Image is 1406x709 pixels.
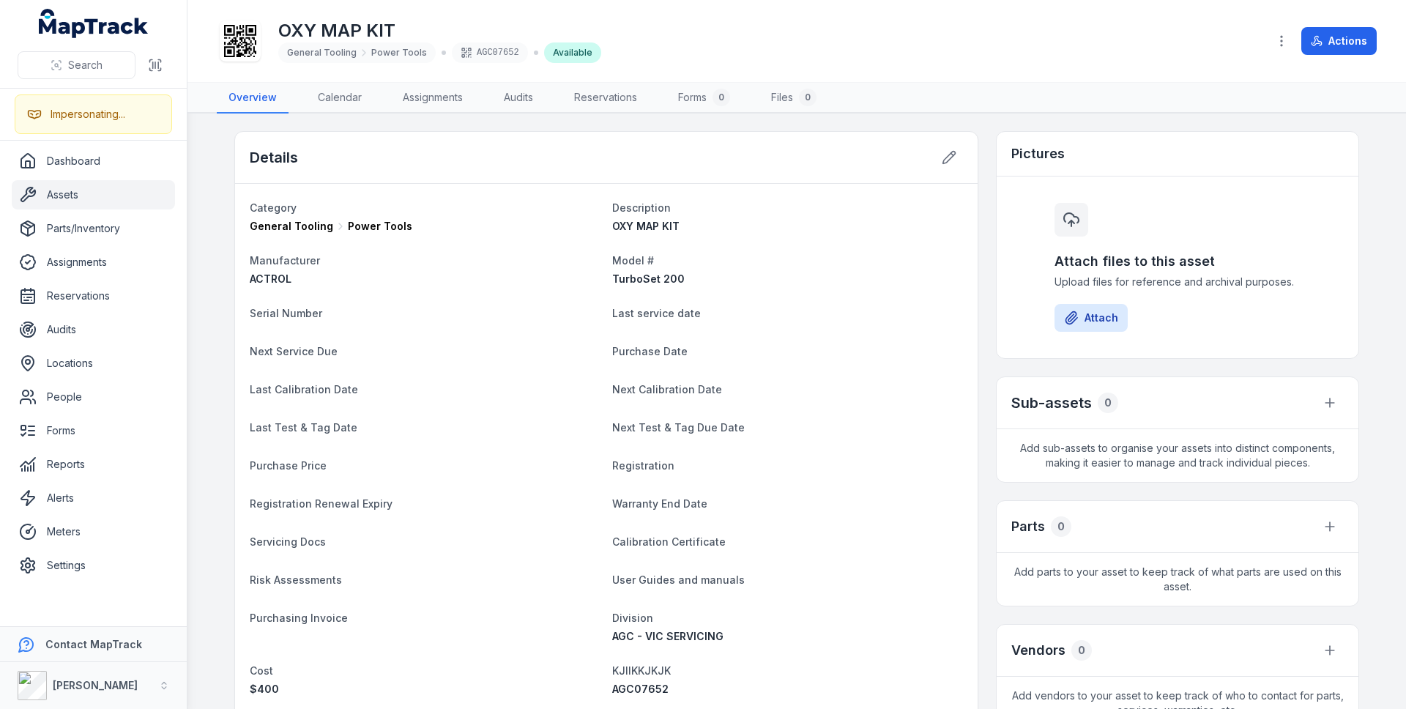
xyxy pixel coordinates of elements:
a: Assignments [12,248,175,277]
a: Dashboard [12,146,175,176]
a: Meters [12,517,175,546]
a: Parts/Inventory [12,214,175,243]
a: Reservations [12,281,175,311]
span: Risk Assessments [250,573,342,586]
a: Settings [12,551,175,580]
span: OXY MAP KIT [612,220,680,232]
span: 400 AUD [250,683,279,695]
span: Purchasing Invoice [250,612,348,624]
h1: OXY MAP KIT [278,19,601,42]
span: Last Calibration Date [250,383,358,396]
span: Cost [250,664,273,677]
a: Assets [12,180,175,209]
a: MapTrack [39,9,149,38]
a: People [12,382,175,412]
span: AGC07652 [612,683,669,695]
span: TurboSet 200 [612,272,685,285]
span: ACTROL [250,272,291,285]
a: Alerts [12,483,175,513]
div: 0 [799,89,817,106]
a: Reports [12,450,175,479]
a: Overview [217,83,289,114]
span: Registration Renewal Expiry [250,497,393,510]
span: General Tooling [287,47,357,59]
a: Audits [492,83,545,114]
span: Next Service Due [250,345,338,357]
span: Search [68,58,103,73]
h2: Details [250,147,298,168]
span: Category [250,201,297,214]
strong: [PERSON_NAME] [53,679,138,691]
span: Description [612,201,671,214]
span: Servicing Docs [250,535,326,548]
span: User Guides and manuals [612,573,745,586]
span: Add sub-assets to organise your assets into distinct components, making it easier to manage and t... [997,429,1358,482]
h3: Vendors [1011,640,1065,661]
div: 0 [1051,516,1071,537]
span: Next Test & Tag Due Date [612,421,745,434]
span: Warranty End Date [612,497,707,510]
span: Serial Number [250,307,322,319]
strong: Contact MapTrack [45,638,142,650]
div: Impersonating... [51,107,125,122]
h3: Pictures [1011,144,1065,164]
span: Last service date [612,307,701,319]
span: Power Tools [348,219,412,234]
span: AGC - VIC SERVICING [612,630,724,642]
a: Calendar [306,83,373,114]
span: Purchase Price [250,459,327,472]
div: AGC07652 [452,42,528,63]
a: Assignments [391,83,475,114]
h3: Attach files to this asset [1054,251,1301,272]
span: Upload files for reference and archival purposes. [1054,275,1301,289]
a: Forms [12,416,175,445]
button: Search [18,51,135,79]
span: Next Calibration Date [612,383,722,396]
span: Purchase Date [612,345,688,357]
h2: Sub-assets [1011,393,1092,413]
div: 0 [1098,393,1118,413]
a: Locations [12,349,175,378]
span: Registration [612,459,674,472]
div: 0 [713,89,730,106]
a: Reservations [562,83,649,114]
span: Model # [612,254,654,267]
div: Available [544,42,601,63]
span: KJIIKKJKJK [612,664,671,677]
span: General Tooling [250,219,333,234]
span: Calibration Certificate [612,535,726,548]
span: Division [612,612,653,624]
a: Forms0 [666,83,742,114]
span: Add parts to your asset to keep track of what parts are used on this asset. [997,553,1358,606]
span: Last Test & Tag Date [250,421,357,434]
button: Actions [1301,27,1377,55]
a: Audits [12,315,175,344]
a: Files0 [759,83,828,114]
button: Attach [1054,304,1128,332]
h3: Parts [1011,516,1045,537]
span: Manufacturer [250,254,320,267]
span: Power Tools [371,47,427,59]
div: 0 [1071,640,1092,661]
